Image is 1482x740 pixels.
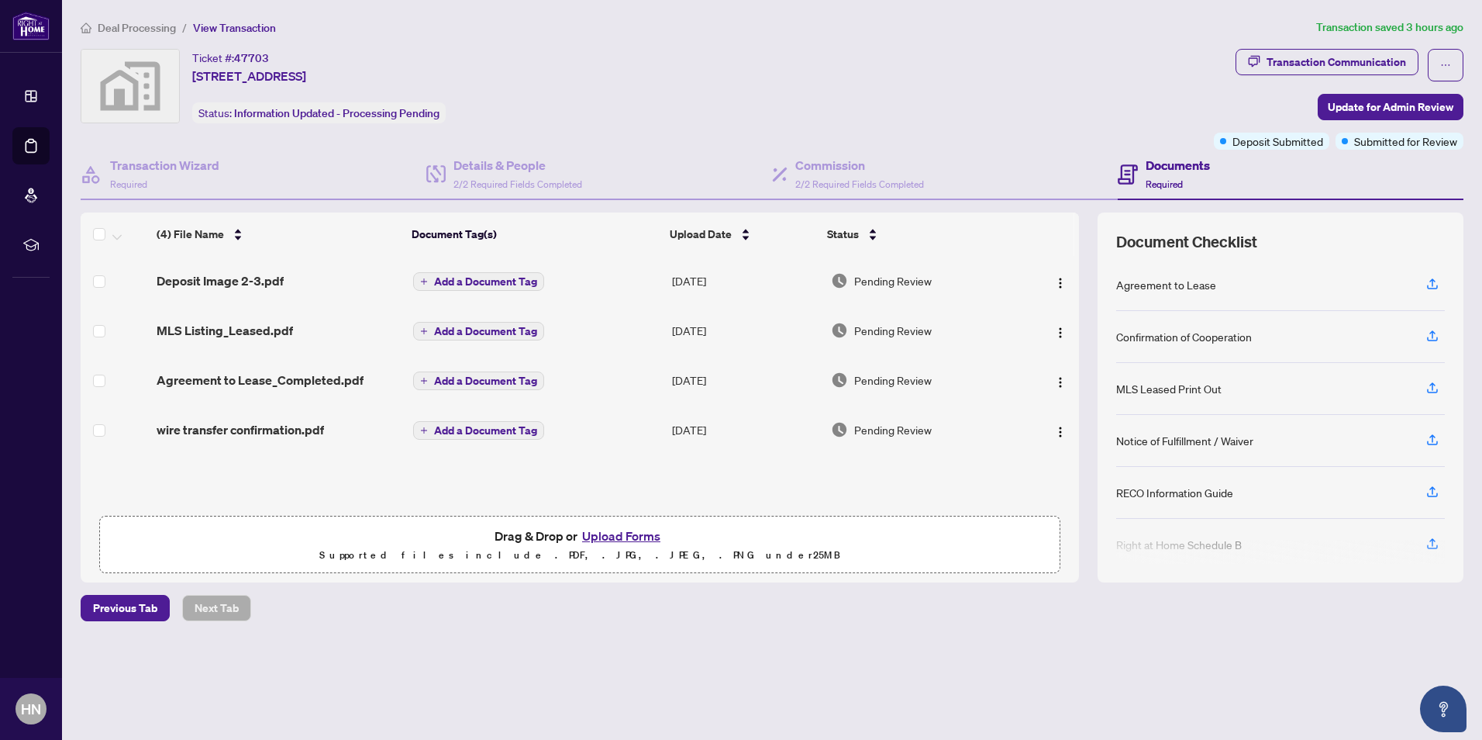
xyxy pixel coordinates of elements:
[854,372,932,389] span: Pending Review
[234,51,269,65] span: 47703
[413,271,544,292] button: Add a Document Tag
[1054,376,1067,389] img: Logo
[413,372,544,390] button: Add a Document Tag
[434,326,537,337] span: Add a Document Tag
[495,526,665,546] span: Drag & Drop or
[1267,50,1406,74] div: Transaction Communication
[110,156,219,175] h4: Transaction Wizard
[413,421,544,440] button: Add a Document Tag
[413,322,544,341] button: Add a Document Tag
[831,372,848,389] img: Document Status
[1116,276,1216,293] div: Agreement to Lease
[98,21,176,35] span: Deal Processing
[795,156,924,175] h4: Commission
[1048,268,1073,293] button: Logo
[1318,94,1463,120] button: Update for Admin Review
[1116,328,1252,345] div: Confirmation of Cooperation
[1048,417,1073,442] button: Logo
[854,272,932,289] span: Pending Review
[666,405,825,455] td: [DATE]
[434,375,537,386] span: Add a Document Tag
[1116,536,1242,553] div: Right at Home Schedule B
[854,421,932,438] span: Pending Review
[1146,156,1210,175] h4: Documents
[157,321,293,340] span: MLS Listing_Leased.pdf
[1236,49,1418,75] button: Transaction Communication
[109,546,1050,565] p: Supported files include .PDF, .JPG, .JPEG, .PNG under 25 MB
[413,420,544,441] button: Add a Document Tag
[157,420,324,439] span: wire transfer confirmation.pdf
[577,526,665,546] button: Upload Forms
[821,213,1018,256] th: Status
[21,698,41,720] span: HN
[666,355,825,405] td: [DATE]
[413,272,544,291] button: Add a Document Tag
[1054,277,1067,289] img: Logo
[1048,368,1073,392] button: Logo
[420,427,428,434] span: plus
[1354,133,1457,150] span: Submitted for Review
[1316,19,1463,36] article: Transaction saved 3 hours ago
[1116,484,1233,501] div: RECO Information Guide
[831,322,848,339] img: Document Status
[234,106,439,120] span: Information Updated - Processing Pending
[413,371,544,391] button: Add a Document Tag
[182,595,251,621] button: Next Tab
[157,371,364,389] span: Agreement to Lease_Completed.pdf
[663,213,822,256] th: Upload Date
[831,272,848,289] img: Document Status
[1116,380,1222,397] div: MLS Leased Print Out
[827,226,859,243] span: Status
[93,596,157,621] span: Previous Tab
[413,321,544,341] button: Add a Document Tag
[405,213,663,256] th: Document Tag(s)
[182,19,187,36] li: /
[1420,686,1466,732] button: Open asap
[192,49,269,67] div: Ticket #:
[666,306,825,355] td: [DATE]
[1116,231,1257,253] span: Document Checklist
[1440,60,1451,71] span: ellipsis
[100,517,1060,574] span: Drag & Drop orUpload FormsSupported files include .PDF, .JPG, .JPEG, .PNG under25MB
[453,178,582,190] span: 2/2 Required Fields Completed
[192,67,306,85] span: [STREET_ADDRESS]
[192,102,446,123] div: Status:
[81,595,170,621] button: Previous Tab
[453,156,582,175] h4: Details & People
[831,421,848,438] img: Document Status
[420,377,428,385] span: plus
[150,213,406,256] th: (4) File Name
[420,327,428,335] span: plus
[81,22,91,33] span: home
[1232,133,1323,150] span: Deposit Submitted
[420,278,428,285] span: plus
[434,425,537,436] span: Add a Document Tag
[666,256,825,306] td: [DATE]
[795,178,924,190] span: 2/2 Required Fields Completed
[1116,432,1253,449] div: Notice of Fulfillment / Waiver
[81,50,179,123] img: svg%3e
[1048,318,1073,343] button: Logo
[157,226,224,243] span: (4) File Name
[1146,178,1183,190] span: Required
[854,322,932,339] span: Pending Review
[110,178,147,190] span: Required
[1054,426,1067,438] img: Logo
[1328,95,1453,119] span: Update for Admin Review
[434,276,537,287] span: Add a Document Tag
[193,21,276,35] span: View Transaction
[12,12,50,40] img: logo
[1054,327,1067,339] img: Logo
[157,271,284,290] span: Deposit Image 2-3.pdf
[670,226,732,243] span: Upload Date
